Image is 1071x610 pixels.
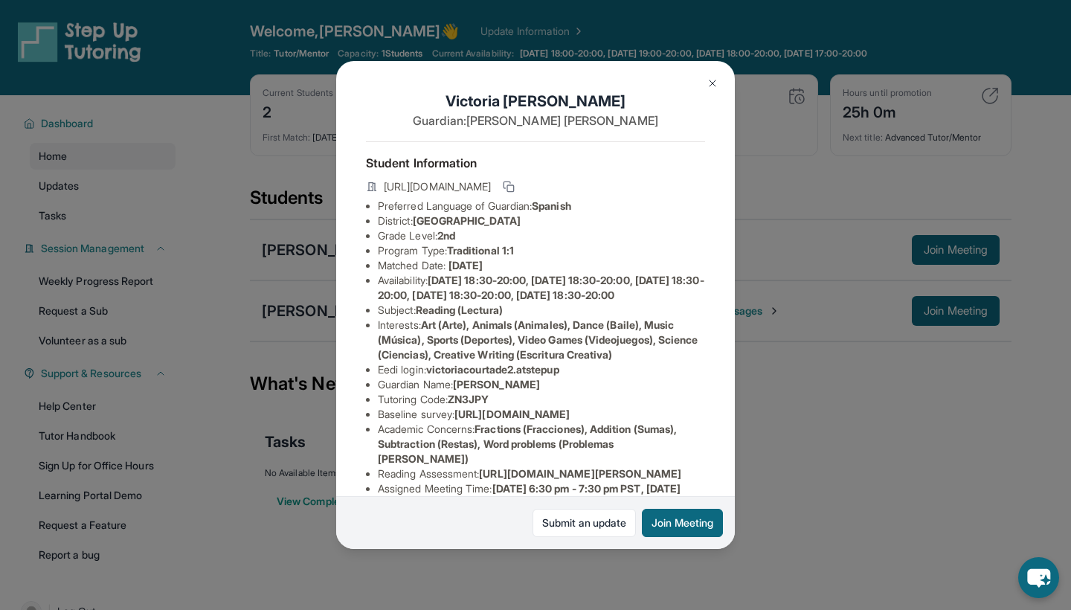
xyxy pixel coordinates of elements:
span: Traditional 1:1 [447,244,514,257]
span: [URL][DOMAIN_NAME][PERSON_NAME] [479,467,681,480]
a: Submit an update [533,509,636,537]
li: Availability: [378,273,705,303]
button: Join Meeting [642,509,723,537]
li: Reading Assessment : [378,466,705,481]
span: Fractions (Fracciones), Addition (Sumas), Subtraction (Restas), Word problems (Problemas [PERSON_... [378,423,677,465]
span: [DATE] 6:30 pm - 7:30 pm PST, [DATE] 6:30 pm - 7:30 pm PST [378,482,681,510]
img: Close Icon [707,77,718,89]
span: Art (Arte), Animals (Animales), Dance (Baile), Music (Música), Sports (Deportes), Video Games (Vi... [378,318,698,361]
li: Preferred Language of Guardian: [378,199,705,213]
span: ZN3JPY [448,393,489,405]
li: Eedi login : [378,362,705,377]
span: Reading (Lectura) [416,304,503,316]
p: Guardian: [PERSON_NAME] [PERSON_NAME] [366,112,705,129]
span: [URL][DOMAIN_NAME] [454,408,570,420]
span: [GEOGRAPHIC_DATA] [413,214,521,227]
span: [DATE] 18:30-20:00, [DATE] 18:30-20:00, [DATE] 18:30-20:00, [DATE] 18:30-20:00, [DATE] 18:30-20:00 [378,274,704,301]
li: Subject : [378,303,705,318]
li: Academic Concerns : [378,422,705,466]
li: Assigned Meeting Time : [378,481,705,511]
h4: Student Information [366,154,705,172]
button: Copy link [500,178,518,196]
span: Spanish [532,199,571,212]
span: [PERSON_NAME] [453,378,540,391]
span: [DATE] [448,259,483,272]
li: Guardian Name : [378,377,705,392]
li: Baseline survey : [378,407,705,422]
h1: Victoria [PERSON_NAME] [366,91,705,112]
button: chat-button [1018,557,1059,598]
li: Interests : [378,318,705,362]
li: District: [378,213,705,228]
span: 2nd [437,229,455,242]
li: Tutoring Code : [378,392,705,407]
li: Program Type: [378,243,705,258]
span: [URL][DOMAIN_NAME] [384,179,491,194]
li: Grade Level: [378,228,705,243]
span: victoriacourtade2.atstepup [426,363,559,376]
li: Matched Date: [378,258,705,273]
